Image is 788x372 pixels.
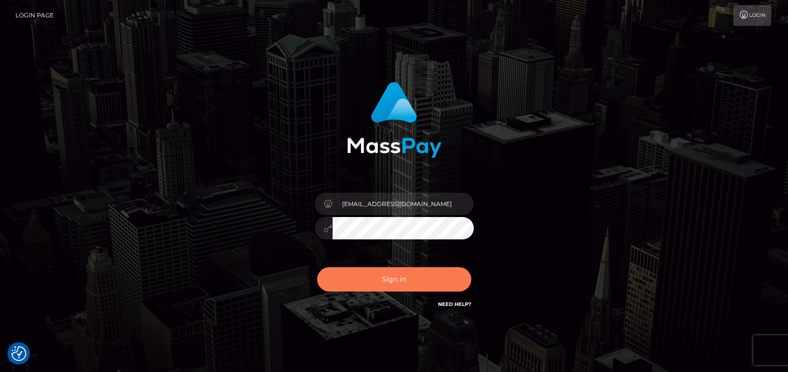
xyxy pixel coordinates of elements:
[733,5,771,26] a: Login
[317,267,471,292] button: Sign in
[11,346,26,361] img: Revisit consent button
[333,193,474,215] input: Username...
[347,82,441,158] img: MassPay Login
[15,5,54,26] a: Login Page
[438,301,471,307] a: Need Help?
[11,346,26,361] button: Consent Preferences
